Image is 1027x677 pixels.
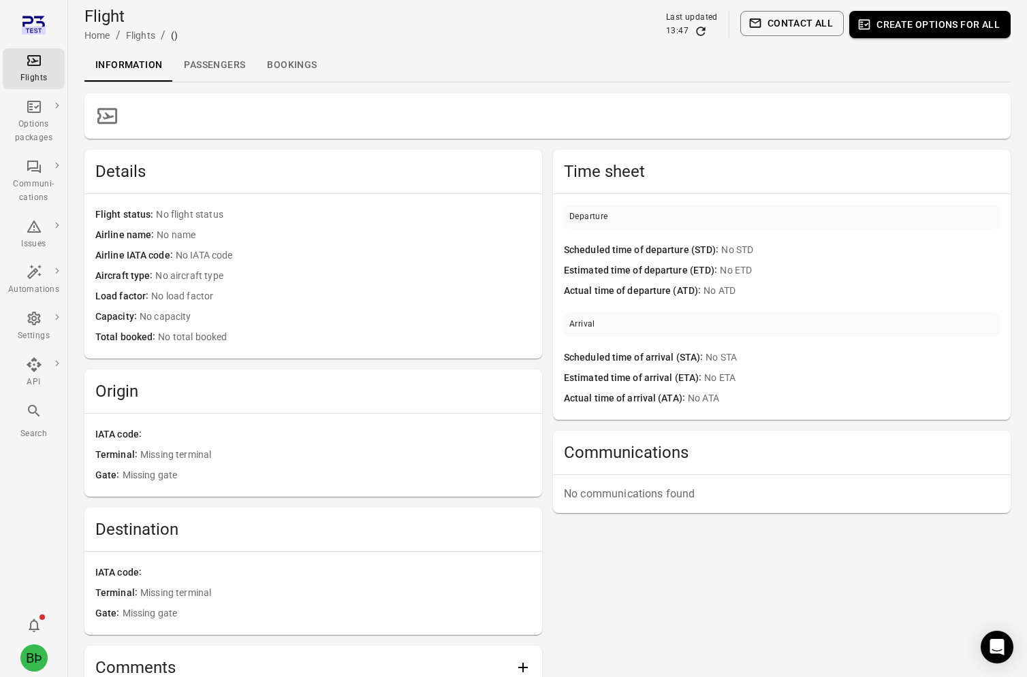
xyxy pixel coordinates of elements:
[564,161,1000,182] h2: Time sheet
[95,208,156,222] span: Flight status
[95,310,140,325] span: Capacity
[3,260,65,301] a: Automations
[694,24,708,38] button: Refresh data
[3,306,65,347] a: Settings
[721,243,1000,258] span: No STD
[95,565,144,580] span: IATA code
[95,606,123,621] span: Gate
[720,263,1000,278] span: No ETD
[95,248,176,263] span: Airline IATA code
[3,214,65,255] a: Issues
[569,318,595,331] div: Arrival
[688,391,1000,406] span: No ATA
[704,284,1000,299] span: No ATD
[176,248,531,263] span: No IATA code
[15,639,53,677] button: Baldur Þór Emilsson [Avilabs]
[3,154,65,209] a: Communi-cations
[173,49,256,82] a: Passengers
[564,442,1000,463] h2: Communications
[564,243,721,258] span: Scheduled time of departure (STD)
[156,208,531,222] span: No flight status
[95,427,144,442] span: IATA code
[3,95,65,149] a: Options packages
[140,310,531,325] span: No capacity
[84,27,178,44] nav: Breadcrumbs
[564,486,1000,502] p: No communications found
[564,391,688,406] span: Actual time of arrival (ATA)
[20,612,48,639] button: Notifications
[84,5,178,27] h1: Flight
[666,11,718,24] div: Last updated
[8,376,59,389] div: API
[849,11,1011,38] button: Create options for all
[158,330,531,345] span: No total booked
[666,24,689,38] div: 13:47
[95,289,151,304] span: Load factor
[95,161,531,182] h2: Details
[8,118,59,145] div: Options packages
[123,468,531,483] span: Missing gate
[95,269,155,284] span: Aircraft type
[20,644,48,672] div: BÞ
[171,29,178,42] div: ()
[569,210,608,224] div: Departure
[564,350,706,365] span: Scheduled time of arrival (STA)
[95,518,531,540] h2: Destination
[116,27,121,44] li: /
[140,448,531,463] span: Missing terminal
[564,263,720,278] span: Estimated time of departure (ETD)
[84,49,1011,82] div: Local navigation
[95,330,158,345] span: Total booked
[8,427,59,441] div: Search
[8,71,59,85] div: Flights
[151,289,531,304] span: No load factor
[3,352,65,393] a: API
[8,283,59,297] div: Automations
[155,269,531,284] span: No aircraft type
[706,350,1000,365] span: No STA
[95,380,531,402] h2: Origin
[161,27,165,44] li: /
[95,228,157,243] span: Airline name
[95,468,123,483] span: Gate
[95,586,140,601] span: Terminal
[564,371,704,386] span: Estimated time of arrival (ETA)
[8,178,59,205] div: Communi-cations
[564,284,704,299] span: Actual time of departure (ATD)
[740,11,844,36] button: Contact all
[123,606,531,621] span: Missing gate
[8,329,59,343] div: Settings
[95,448,140,463] span: Terminal
[3,399,65,444] button: Search
[704,371,1000,386] span: No ETA
[126,30,155,41] a: Flights
[8,237,59,251] div: Issues
[256,49,328,82] a: Bookings
[84,30,110,41] a: Home
[84,49,173,82] a: Information
[157,228,531,243] span: No name
[981,631,1013,663] div: Open Intercom Messenger
[3,48,65,89] a: Flights
[140,586,531,601] span: Missing terminal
